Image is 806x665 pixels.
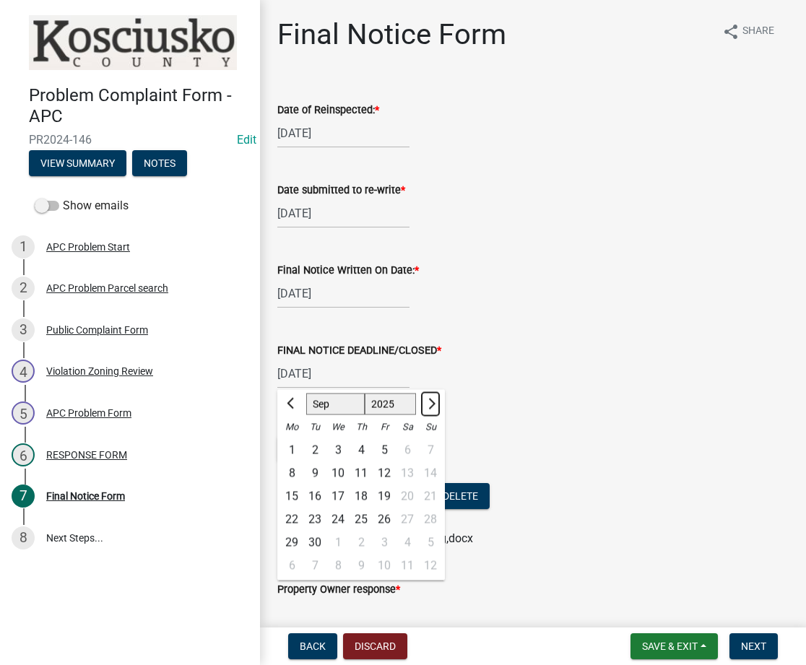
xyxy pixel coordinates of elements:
div: Friday, September 5, 2025 [373,438,396,461]
span: Share [742,23,774,40]
label: Property Owner response [277,585,400,595]
div: 18 [350,484,373,508]
div: Thursday, September 11, 2025 [350,461,373,484]
div: Friday, September 26, 2025 [373,508,396,531]
button: Previous month [283,392,300,415]
div: 9 [350,554,373,577]
wm-modal-confirm: Notes [132,158,187,170]
label: FINAL NOTICE DEADLINE/CLOSED [277,346,441,356]
div: 6 [12,443,35,466]
div: Friday, October 3, 2025 [373,531,396,554]
div: Tuesday, September 9, 2025 [303,461,326,484]
div: Friday, September 12, 2025 [373,461,396,484]
input: mm/dd/yyyy [277,118,409,148]
div: 15 [280,484,303,508]
button: Back [288,633,337,659]
div: Thursday, September 18, 2025 [350,484,373,508]
select: Select month [306,394,365,415]
div: 2 [12,277,35,300]
div: 26 [373,508,396,531]
div: 8 [326,554,350,577]
div: 2 [350,531,373,554]
div: Wednesday, September 17, 2025 [326,484,350,508]
div: 2 [303,438,326,461]
div: 4 [12,360,35,383]
div: Wednesday, October 1, 2025 [326,531,350,554]
div: Tuesday, September 23, 2025 [303,508,326,531]
div: 12 [373,461,396,484]
button: Next [729,633,778,659]
div: 4 [350,438,373,461]
div: 11 [350,461,373,484]
div: 19 [373,484,396,508]
button: shareShare [711,17,786,45]
div: Friday, October 10, 2025 [373,554,396,577]
div: 9 [303,461,326,484]
div: Tuesday, September 2, 2025 [303,438,326,461]
div: Tuesday, September 16, 2025 [303,484,326,508]
div: 10 [326,461,350,484]
div: 5 [12,401,35,425]
div: Friday, September 19, 2025 [373,484,396,508]
label: Show emails [35,197,129,214]
button: Next month [422,392,439,415]
div: 3 [12,318,35,342]
div: 10 [373,554,396,577]
input: mm/dd/yyyy [277,279,409,308]
span: PR2024-146 [29,133,231,147]
input: mm/dd/yyyy [277,199,409,228]
label: Date submitted to re-write [277,186,405,196]
div: 17 [326,484,350,508]
span: Back [300,640,326,652]
label: Date of Reinspected: [277,105,379,116]
div: Monday, September 15, 2025 [280,484,303,508]
span: Save & Exit [642,640,698,652]
div: Wednesday, September 24, 2025 [326,508,350,531]
a: Edit [237,133,256,147]
button: Delete [431,483,490,509]
span: Next [741,640,766,652]
h4: Problem Complaint Form - APC [29,85,248,127]
wm-modal-confirm: Delete Document [431,490,490,504]
select: Select year [365,394,417,415]
div: Fr [373,415,396,438]
div: Violation Zoning Review [46,366,153,376]
wm-modal-confirm: Edit Application Number [237,133,256,147]
div: Tuesday, September 30, 2025 [303,531,326,554]
div: 6 [280,554,303,577]
div: Wednesday, September 10, 2025 [326,461,350,484]
div: Thursday, September 25, 2025 [350,508,373,531]
div: 1 [326,531,350,554]
button: Discard [343,633,407,659]
div: Wednesday, October 8, 2025 [326,554,350,577]
div: RESPONSE FORM [46,450,127,460]
div: Sa [396,415,419,438]
div: 3 [373,531,396,554]
div: Thursday, October 9, 2025 [350,554,373,577]
div: 3 [326,438,350,461]
h1: Final Notice Form [277,17,506,52]
div: 24 [326,508,350,531]
img: Kosciusko County, Indiana [29,15,237,70]
div: Wednesday, September 3, 2025 [326,438,350,461]
div: 8 [280,461,303,484]
label: Final Notice Written On Date: [277,266,419,276]
div: 1 [280,438,303,461]
div: 29 [280,531,303,554]
div: 23 [303,508,326,531]
div: APC Problem Start [46,242,130,252]
div: 1 [12,235,35,258]
div: Thursday, October 2, 2025 [350,531,373,554]
div: Tuesday, October 7, 2025 [303,554,326,577]
div: 16 [303,484,326,508]
div: Public Complaint Form [46,325,148,335]
div: Monday, September 29, 2025 [280,531,303,554]
button: Save & Exit [630,633,718,659]
button: View Summary [29,150,126,176]
div: Monday, September 8, 2025 [280,461,303,484]
div: Tu [303,415,326,438]
div: APC Problem Form [46,408,131,418]
button: Notes [132,150,187,176]
div: 7 [303,554,326,577]
div: 8 [12,526,35,549]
